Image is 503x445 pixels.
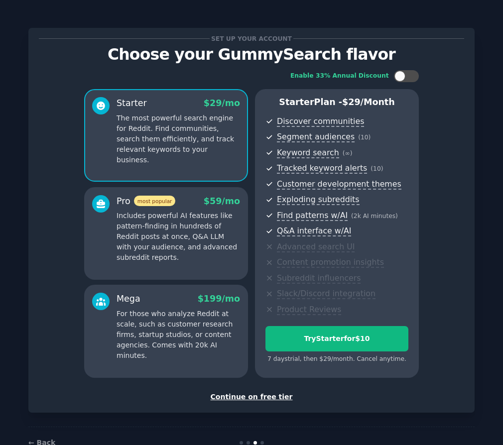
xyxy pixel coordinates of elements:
span: Content promotion insights [277,257,384,268]
span: Discover communities [277,116,364,127]
span: Product Reviews [277,305,341,315]
span: $ 29 /month [342,97,395,107]
span: ( ∞ ) [343,150,353,157]
div: Continue on free tier [39,392,464,402]
div: Enable 33% Annual Discount [290,72,389,81]
div: Mega [117,293,140,305]
button: TryStarterfor$10 [265,326,408,351]
span: Q&A interface w/AI [277,226,351,236]
span: ( 2k AI minutes ) [351,213,398,220]
span: most popular [134,196,176,206]
div: 7 days trial, then $ 29 /month . Cancel anytime. [265,355,408,364]
span: Set up your account [210,33,294,44]
div: Pro [117,195,175,208]
p: Starter Plan - [265,96,408,109]
span: Find patterns w/AI [277,211,348,221]
div: Starter [117,97,147,110]
p: The most powerful search engine for Reddit. Find communities, search them efficiently, and track ... [117,113,240,165]
span: Tracked keyword alerts [277,163,367,174]
span: Exploding subreddits [277,195,359,205]
span: ( 10 ) [371,165,383,172]
div: Try Starter for $10 [266,334,408,344]
span: $ 59 /mo [204,196,240,206]
span: ( 10 ) [358,134,371,141]
span: Advanced search UI [277,242,355,252]
span: $ 29 /mo [204,98,240,108]
span: $ 199 /mo [198,294,240,304]
span: Subreddit influencers [277,273,361,284]
span: Segment audiences [277,132,355,142]
span: Keyword search [277,148,339,158]
span: Customer development themes [277,179,401,190]
span: Slack/Discord integration [277,289,376,299]
p: Includes powerful AI features like pattern-finding in hundreds of Reddit posts at once, Q&A LLM w... [117,211,240,263]
p: Choose your GummySearch flavor [39,46,464,63]
p: For those who analyze Reddit at scale, such as customer research firms, startup studios, or conte... [117,309,240,361]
